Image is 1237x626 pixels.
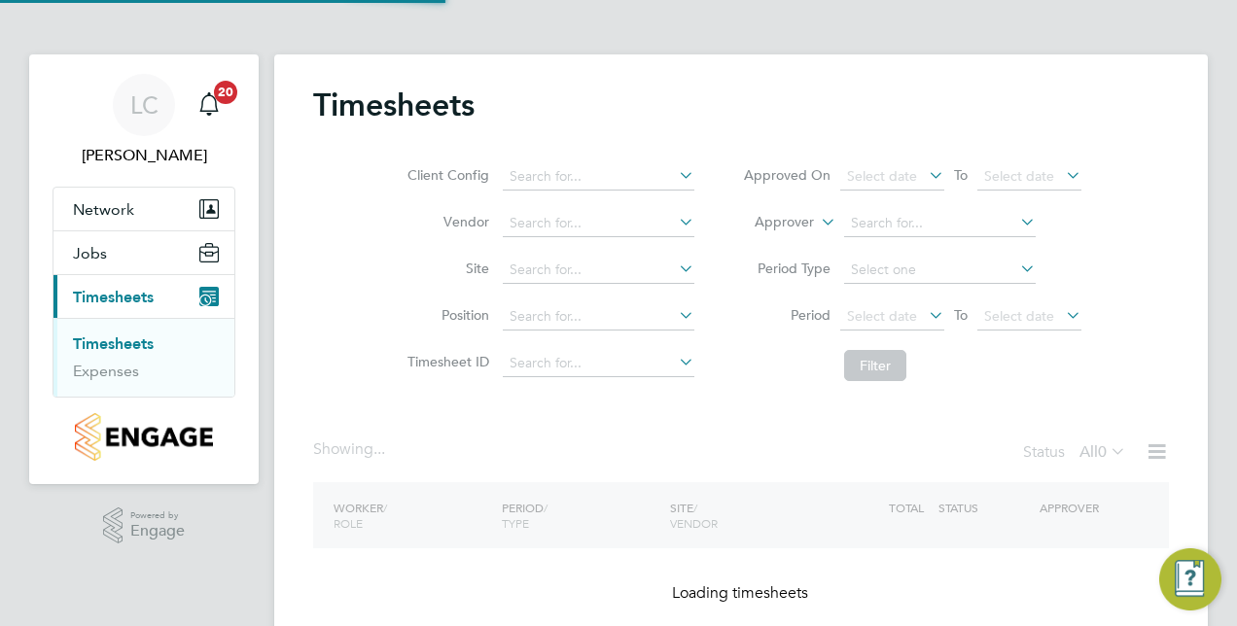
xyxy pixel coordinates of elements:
[190,74,229,136] a: 20
[743,166,831,184] label: Approved On
[73,200,134,219] span: Network
[1079,442,1126,462] label: All
[73,362,139,380] a: Expenses
[402,306,489,324] label: Position
[73,244,107,262] span: Jobs
[984,307,1054,325] span: Select date
[743,306,831,324] label: Period
[503,257,694,284] input: Search for...
[1098,442,1107,462] span: 0
[103,507,186,544] a: Powered byEngage
[503,163,694,191] input: Search for...
[1159,548,1221,610] button: Engage Resource Center
[53,318,234,397] div: Timesheets
[844,257,1036,284] input: Select one
[948,162,973,188] span: To
[130,507,185,524] span: Powered by
[53,144,235,167] span: Lee Cole
[29,54,259,484] nav: Main navigation
[53,74,235,167] a: LC[PERSON_NAME]
[402,213,489,230] label: Vendor
[503,350,694,377] input: Search for...
[503,210,694,237] input: Search for...
[73,334,154,353] a: Timesheets
[402,166,489,184] label: Client Config
[313,439,389,460] div: Showing
[844,210,1036,237] input: Search for...
[402,353,489,370] label: Timesheet ID
[847,167,917,185] span: Select date
[130,523,185,539] span: Engage
[313,86,475,124] h2: Timesheets
[53,231,234,274] button: Jobs
[214,81,237,104] span: 20
[743,260,831,277] label: Period Type
[847,307,917,325] span: Select date
[503,303,694,330] input: Search for...
[844,350,906,381] button: Filter
[984,167,1054,185] span: Select date
[402,260,489,277] label: Site
[75,413,212,461] img: countryside-properties-logo-retina.png
[53,188,234,230] button: Network
[948,302,973,328] span: To
[726,213,814,232] label: Approver
[53,413,235,461] a: Go to home page
[373,439,385,459] span: ...
[130,92,159,118] span: LC
[73,288,154,306] span: Timesheets
[53,275,234,318] button: Timesheets
[1023,439,1130,467] div: Status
